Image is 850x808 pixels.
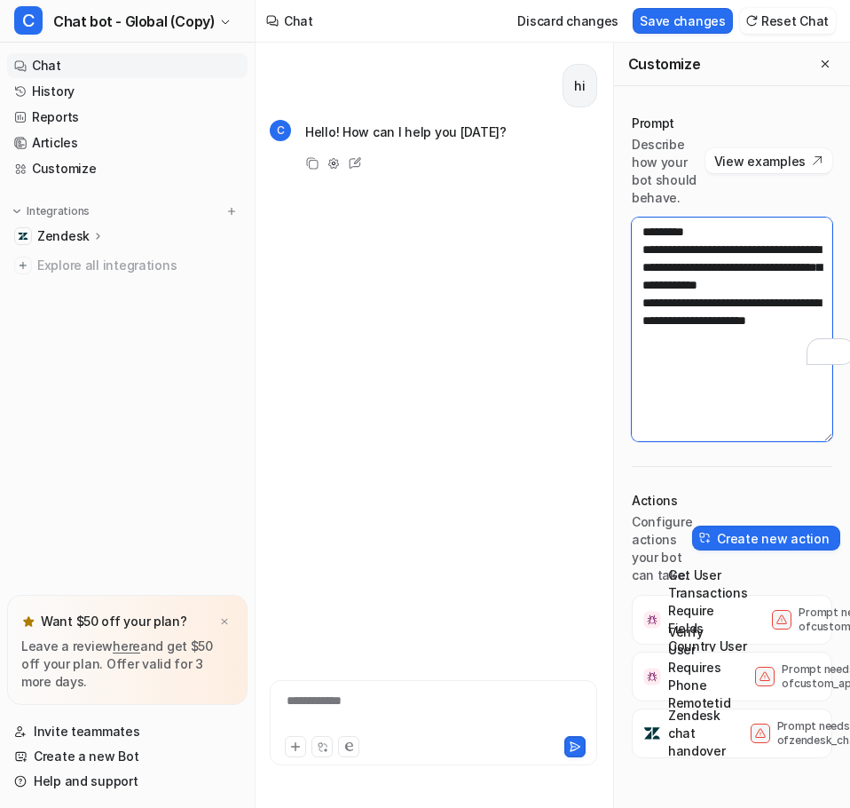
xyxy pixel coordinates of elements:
a: Customize [7,156,248,181]
div: Chat [284,12,313,30]
img: x [219,616,230,628]
img: Zendesk chat handover icon [643,725,661,742]
textarea: To enrich screen reader interactions, please activate Accessibility in Grammarly extension settings [632,218,832,441]
span: Chat bot - Global (Copy) [53,9,215,34]
p: Prompt [632,115,705,132]
a: History [7,79,248,104]
p: Verify User Requires Phone Remotetid Country [668,623,730,730]
a: Create a new Bot [7,744,248,769]
a: Explore all integrations [7,253,248,278]
p: Want $50 off your plan? [41,613,187,630]
a: Articles [7,131,248,155]
button: Create new action [692,526,839,551]
img: expand menu [11,205,23,218]
img: Get User Transactions Require Fields Country User Id icon [643,611,661,629]
p: Zendesk chat handover [668,707,726,760]
p: Leave a review and get $50 off your plan. Offer valid for 3 more days. [21,638,233,691]
button: Discard changes [510,8,626,34]
p: Get User Transactions Require Fields Country User Id [668,566,748,673]
a: Help and support [7,769,248,794]
p: Integrations [27,204,90,218]
img: explore all integrations [14,257,32,274]
img: Verify User Requires Phone Remotetid Country icon [643,668,661,685]
img: create-action-icon.svg [699,532,712,544]
button: Integrations [7,202,95,220]
p: Configure actions your bot can take. [632,513,692,584]
p: Zendesk [37,227,90,245]
a: Invite teammates [7,719,248,744]
span: C [14,6,43,35]
span: C [270,120,291,141]
h2: Customize [628,55,700,73]
a: Reports [7,105,248,130]
button: Close flyout [815,53,836,75]
span: Explore all integrations [37,251,240,280]
button: View examples [705,148,832,173]
p: Describe how your bot should behave. [632,136,705,207]
p: Actions [632,492,692,510]
p: hi [574,75,585,97]
img: reset [745,14,758,28]
img: Zendesk [18,231,28,242]
button: Reset Chat [740,8,836,34]
button: Save changes [633,8,733,34]
p: Hello! How can I help you [DATE]? [305,122,507,143]
a: here [113,638,140,654]
img: star [21,614,35,629]
img: menu_add.svg [225,205,238,218]
a: Chat [7,53,248,78]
